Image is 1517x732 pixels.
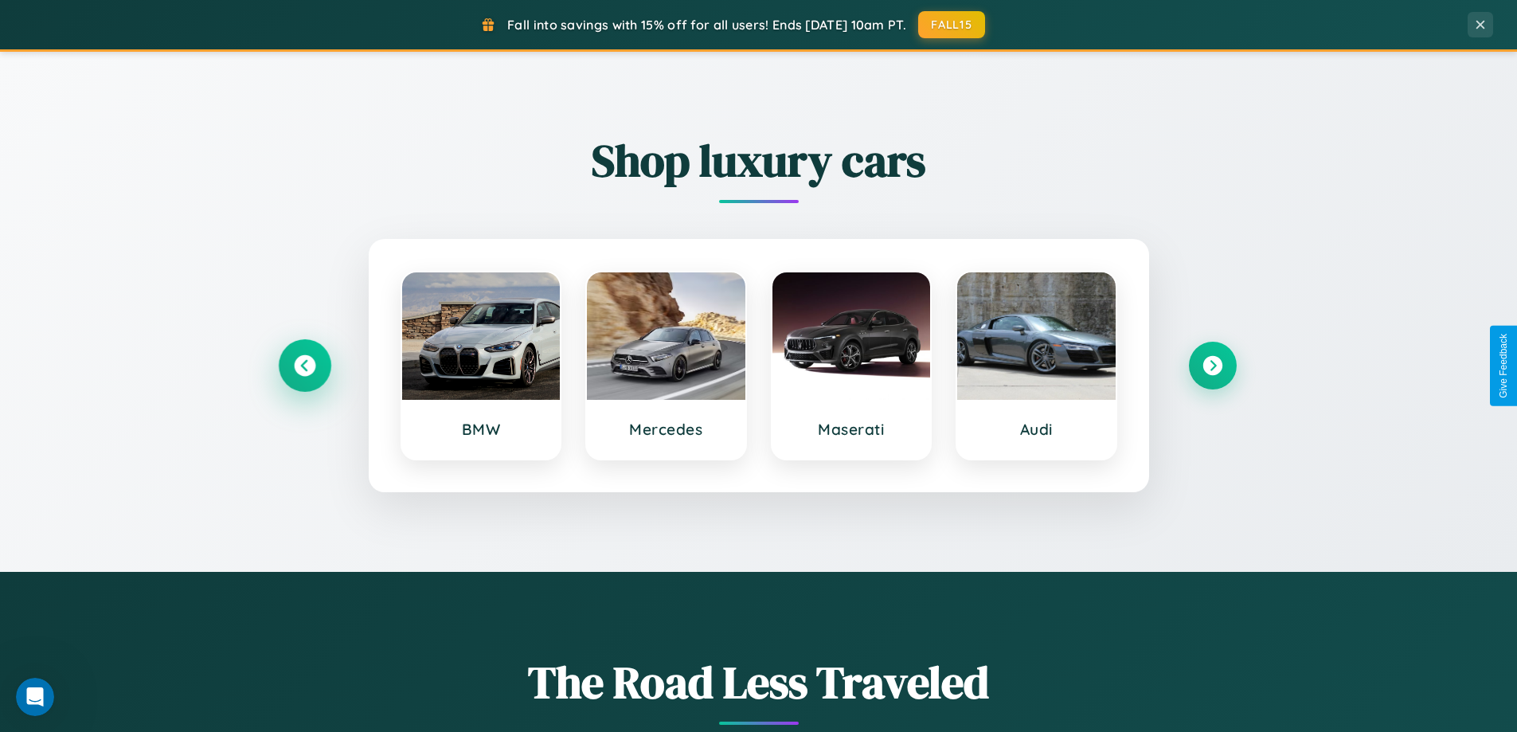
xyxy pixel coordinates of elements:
[281,652,1237,713] h1: The Road Less Traveled
[788,420,915,439] h3: Maserati
[281,130,1237,191] h2: Shop luxury cars
[507,17,906,33] span: Fall into savings with 15% off for all users! Ends [DATE] 10am PT.
[918,11,985,38] button: FALL15
[418,420,545,439] h3: BMW
[1498,334,1509,398] div: Give Feedback
[973,420,1100,439] h3: Audi
[603,420,729,439] h3: Mercedes
[16,678,54,716] iframe: Intercom live chat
